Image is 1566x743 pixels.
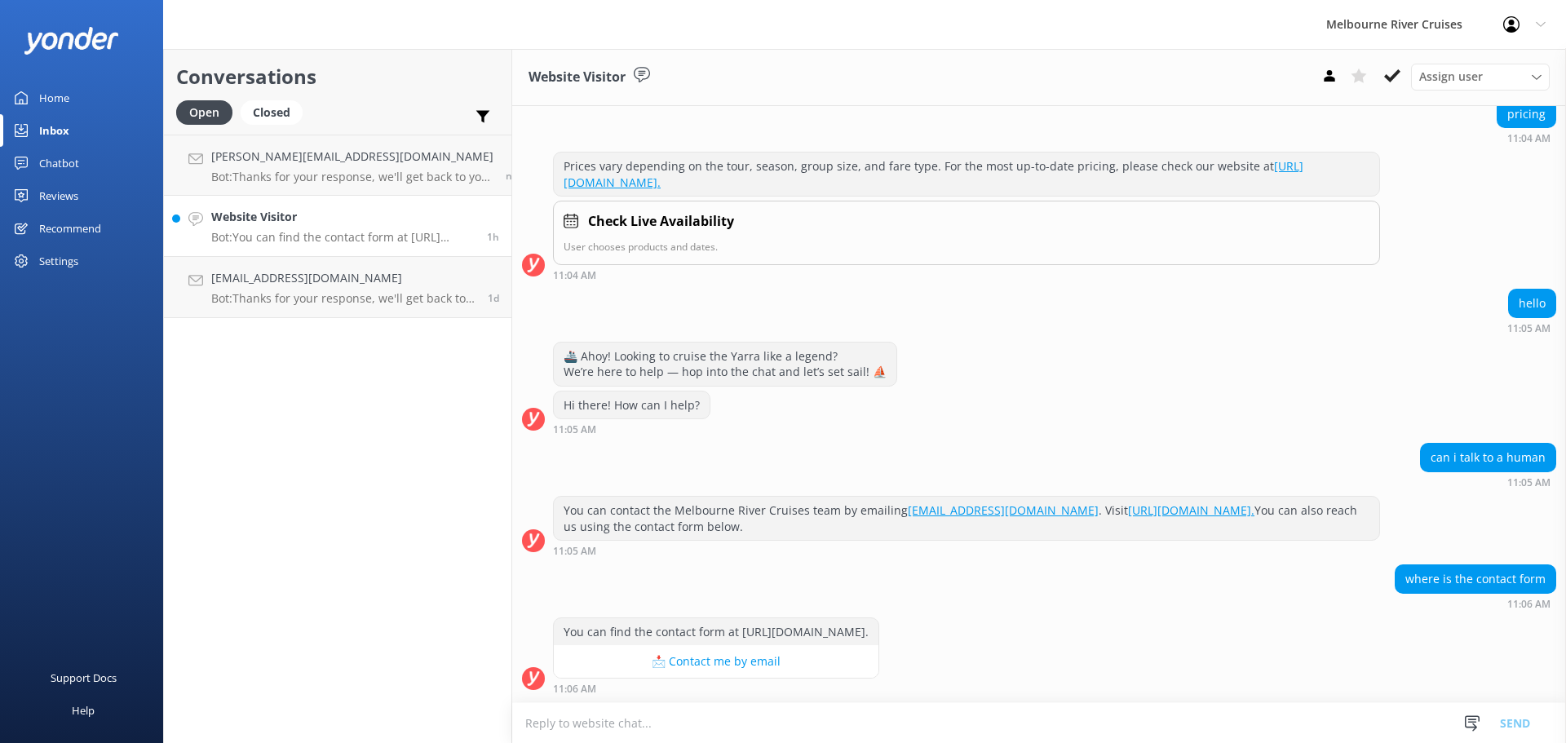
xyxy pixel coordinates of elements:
div: where is the contact form [1396,565,1555,593]
h2: Conversations [176,61,499,92]
div: 11:05am 14-Aug-2025 (UTC +10:00) Australia/Sydney [1507,322,1556,334]
div: pricing [1497,100,1555,128]
a: [URL][DOMAIN_NAME]. [1128,502,1254,518]
div: Hi there! How can I help? [554,391,710,419]
h4: [PERSON_NAME][EMAIL_ADDRESS][DOMAIN_NAME] [211,148,493,166]
p: Bot: You can find the contact form at [URL][DOMAIN_NAME]. [211,230,475,245]
strong: 11:06 AM [553,684,596,694]
div: You can contact the Melbourne River Cruises team by emailing . Visit You can also reach us using ... [554,497,1379,540]
div: can i talk to a human [1421,444,1555,471]
a: Closed [241,103,311,121]
div: 11:06am 14-Aug-2025 (UTC +10:00) Australia/Sydney [1395,598,1556,609]
div: Inbox [39,114,69,147]
a: [EMAIL_ADDRESS][DOMAIN_NAME] [908,502,1099,518]
h4: [EMAIL_ADDRESS][DOMAIN_NAME] [211,269,476,287]
a: Website VisitorBot:You can find the contact form at [URL][DOMAIN_NAME].1h [164,196,511,257]
span: Assign user [1419,68,1483,86]
div: Home [39,82,69,114]
div: 11:06am 14-Aug-2025 (UTC +10:00) Australia/Sydney [553,683,879,694]
p: Bot: Thanks for your response, we'll get back to you as soon as we can during opening hours. [211,170,493,184]
div: Settings [39,245,78,277]
strong: 11:04 AM [553,271,596,281]
div: Support Docs [51,661,117,694]
a: [PERSON_NAME][EMAIL_ADDRESS][DOMAIN_NAME]Bot:Thanks for your response, we'll get back to you as s... [164,135,511,196]
strong: 11:05 AM [1507,478,1551,488]
p: User chooses products and dates. [564,239,1369,254]
h3: Website Visitor [529,67,626,88]
a: Open [176,103,241,121]
div: 11:05am 14-Aug-2025 (UTC +10:00) Australia/Sydney [1420,476,1556,488]
div: Help [72,694,95,727]
div: 11:04am 14-Aug-2025 (UTC +10:00) Australia/Sydney [1497,132,1556,144]
div: Reviews [39,179,78,212]
div: You can find the contact form at [URL][DOMAIN_NAME]. [554,618,878,646]
div: 11:05am 14-Aug-2025 (UTC +10:00) Australia/Sydney [553,423,710,435]
h4: Check Live Availability [588,211,734,232]
strong: 11:05 AM [553,546,596,556]
button: 📩 Contact me by email [554,645,878,678]
div: Recommend [39,212,101,245]
strong: 11:05 AM [1507,324,1551,334]
span: 11:06am 14-Aug-2025 (UTC +10:00) Australia/Sydney [487,230,499,244]
span: 12:34pm 14-Aug-2025 (UTC +10:00) Australia/Sydney [506,169,526,183]
strong: 11:04 AM [1507,134,1551,144]
div: Chatbot [39,147,79,179]
div: 11:04am 14-Aug-2025 (UTC +10:00) Australia/Sydney [553,269,1380,281]
div: Assign User [1411,64,1550,90]
img: yonder-white-logo.png [24,27,118,54]
div: Open [176,100,232,125]
h4: Website Visitor [211,208,475,226]
div: 🚢 Ahoy! Looking to cruise the Yarra like a legend? We’re here to help — hop into the chat and let... [554,343,896,386]
span: 09:18am 13-Aug-2025 (UTC +10:00) Australia/Sydney [488,291,499,305]
a: [URL][DOMAIN_NAME]. [564,158,1303,190]
div: hello [1509,290,1555,317]
div: Prices vary depending on the tour, season, group size, and fare type. For the most up-to-date pri... [554,153,1379,196]
div: 11:05am 14-Aug-2025 (UTC +10:00) Australia/Sydney [553,545,1380,556]
p: Bot: Thanks for your response, we'll get back to you as soon as we can during opening hours. [211,291,476,306]
div: Closed [241,100,303,125]
strong: 11:06 AM [1507,599,1551,609]
a: [EMAIL_ADDRESS][DOMAIN_NAME]Bot:Thanks for your response, we'll get back to you as soon as we can... [164,257,511,318]
strong: 11:05 AM [553,425,596,435]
